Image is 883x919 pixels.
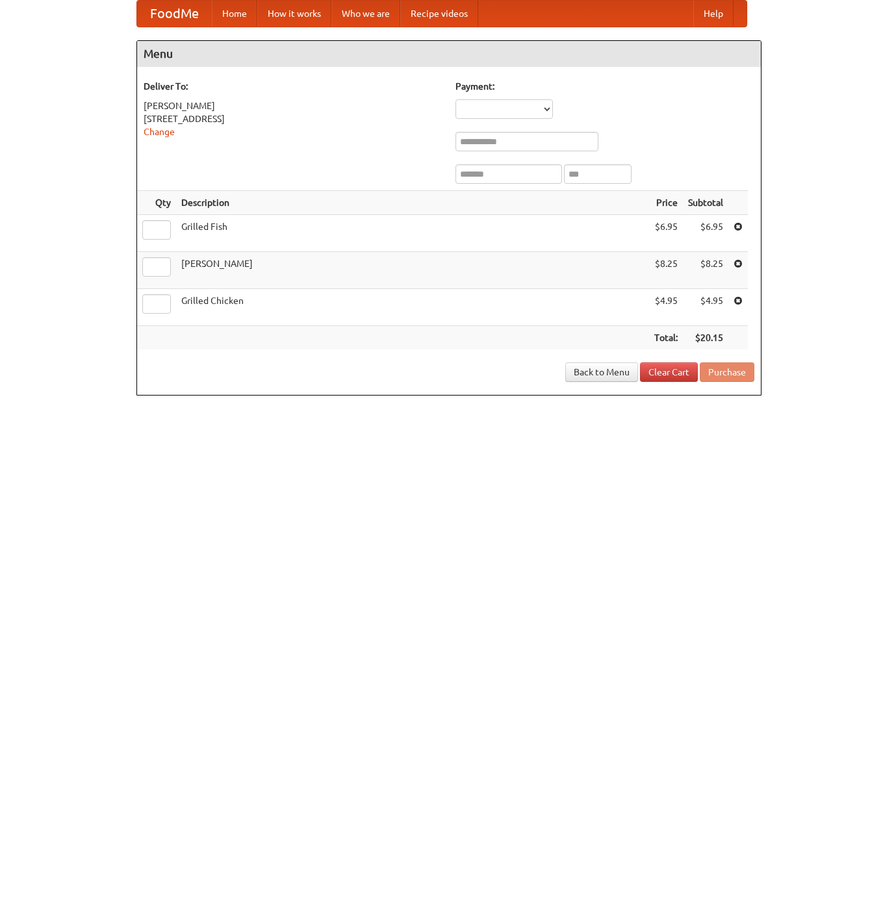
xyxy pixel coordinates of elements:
[144,80,442,93] h5: Deliver To:
[649,191,683,215] th: Price
[176,252,649,289] td: [PERSON_NAME]
[212,1,257,27] a: Home
[649,289,683,326] td: $4.95
[400,1,478,27] a: Recipe videos
[176,289,649,326] td: Grilled Chicken
[137,191,176,215] th: Qty
[649,252,683,289] td: $8.25
[683,215,728,252] td: $6.95
[683,252,728,289] td: $8.25
[649,215,683,252] td: $6.95
[176,215,649,252] td: Grilled Fish
[331,1,400,27] a: Who we are
[700,362,754,382] button: Purchase
[137,1,212,27] a: FoodMe
[144,112,442,125] div: [STREET_ADDRESS]
[683,191,728,215] th: Subtotal
[683,289,728,326] td: $4.95
[683,326,728,350] th: $20.15
[144,99,442,112] div: [PERSON_NAME]
[176,191,649,215] th: Description
[649,326,683,350] th: Total:
[693,1,734,27] a: Help
[137,41,761,67] h4: Menu
[640,362,698,382] a: Clear Cart
[257,1,331,27] a: How it works
[455,80,754,93] h5: Payment:
[144,127,175,137] a: Change
[565,362,638,382] a: Back to Menu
